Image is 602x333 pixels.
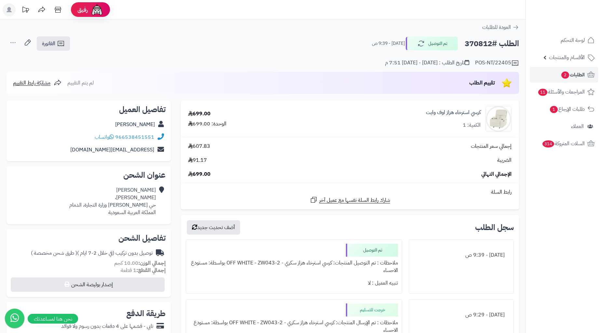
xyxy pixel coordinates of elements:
[13,79,50,87] span: مشاركة رابط التقييم
[530,101,598,117] a: طلبات الإرجاع1
[77,6,88,14] span: رفيق
[17,3,34,18] a: تحديثات المنصة
[136,266,166,274] strong: إجمالي القطع:
[406,37,458,50] button: تم التوصيل
[550,106,558,113] span: 1
[188,120,226,128] div: الوحدة: 699.00
[12,234,166,242] h2: تفاصيل الشحن
[471,143,512,150] span: إجمالي سعر المنتجات
[138,259,166,267] strong: إجمالي الوزن:
[310,196,390,204] a: شارك رابط السلة نفسها مع عميل آخر
[42,40,55,47] span: الفاتورة
[385,59,469,67] div: تاريخ الطلب : [DATE] - [DATE] 7:51 م
[372,40,405,47] small: [DATE] - 9:39 ص
[463,122,481,129] div: الكمية: 1
[126,310,166,317] h2: طريقة الدفع
[188,143,210,150] span: 607.83
[115,121,155,128] a: [PERSON_NAME]
[571,122,584,131] span: العملاء
[61,323,153,330] div: تابي - قسّمها على 4 دفعات بدون رسوم ولا فوائد
[482,23,519,31] a: العودة للطلبات
[561,70,585,79] span: الطلبات
[481,171,512,178] span: الإجمالي النهائي
[530,67,598,83] a: الطلبات2
[542,139,585,148] span: السلات المتروكة
[475,59,519,67] div: POS-NT/22405
[346,303,398,316] div: خرجت للتسليم
[70,146,154,154] a: [EMAIL_ADDRESS][DOMAIN_NAME]
[121,266,166,274] small: 1 قطعة
[486,106,511,132] img: 1737964704-110102050045-90x90.jpg
[558,18,596,32] img: logo-2.png
[549,53,585,62] span: الأقسام والمنتجات
[190,277,398,289] div: تنبيه العميل : لا
[188,157,207,164] span: 91.17
[475,224,514,231] h3: سجل الطلب
[469,79,495,87] span: تقييم الطلب
[90,3,103,16] img: ai-face.png
[37,36,70,51] a: الفاتورة
[187,220,240,235] button: أضف تحديث جديد
[114,259,166,267] small: 10.00 كجم
[31,250,153,257] div: توصيل بدون تركيب (في خلال 2-7 ايام )
[538,89,547,96] span: 11
[530,136,598,151] a: السلات المتروكة314
[346,244,398,257] div: تم التوصيل
[549,105,585,114] span: طلبات الإرجاع
[497,157,512,164] span: الضريبة
[11,277,165,292] button: إصدار بوليصة الشحن
[67,79,94,87] span: لم يتم التقييم
[530,84,598,100] a: المراجعات والأسئلة11
[190,257,398,277] div: ملاحظات : تم التوصيل المنتجات: كرسي استرخاء هزاز سكري - OFF WHITE - ZW043-2 بواسطة: مستودع الاحساء
[12,171,166,179] h2: عنوان الشحن
[530,119,598,134] a: العملاء
[31,249,77,257] span: ( طرق شحن مخصصة )
[95,133,114,141] a: واتساب
[183,188,516,196] div: رابط السلة
[482,23,511,31] span: العودة للطلبات
[188,171,211,178] span: 699.00
[115,133,154,141] a: 966538451551
[561,71,569,79] span: 2
[465,37,519,50] h2: الطلب #370812
[542,140,554,147] span: 314
[13,79,62,87] a: مشاركة رابط التقييم
[413,309,510,321] div: [DATE] - 9:29 ص
[319,197,390,204] span: شارك رابط السلة نفسها مع عميل آخر
[12,106,166,113] h2: تفاصيل العميل
[413,249,510,262] div: [DATE] - 9:39 ص
[69,186,156,216] div: [PERSON_NAME] [PERSON_NAME]، حي [PERSON_NAME] وزارة التجارة، الدمام المملكة العربية السعودية
[538,87,585,96] span: المراجعات والأسئلة
[561,36,585,45] span: لوحة التحكم
[530,32,598,48] a: لوحة التحكم
[426,109,481,116] a: كرسي استرخاء هزاز اوف وايت
[188,110,211,118] div: 699.00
